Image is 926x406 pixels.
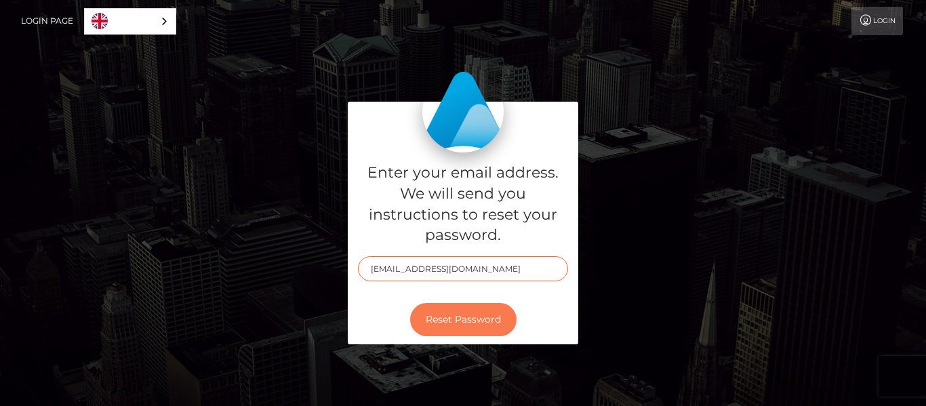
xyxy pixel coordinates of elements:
a: Login Page [21,7,73,35]
div: Language [84,8,176,35]
button: Reset Password [410,303,517,336]
a: Login [851,7,903,35]
input: E-mail... [358,256,568,281]
a: English [85,9,176,34]
h5: Enter your email address. We will send you instructions to reset your password. [358,163,568,246]
aside: Language selected: English [84,8,176,35]
img: MassPay Login [422,71,504,153]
